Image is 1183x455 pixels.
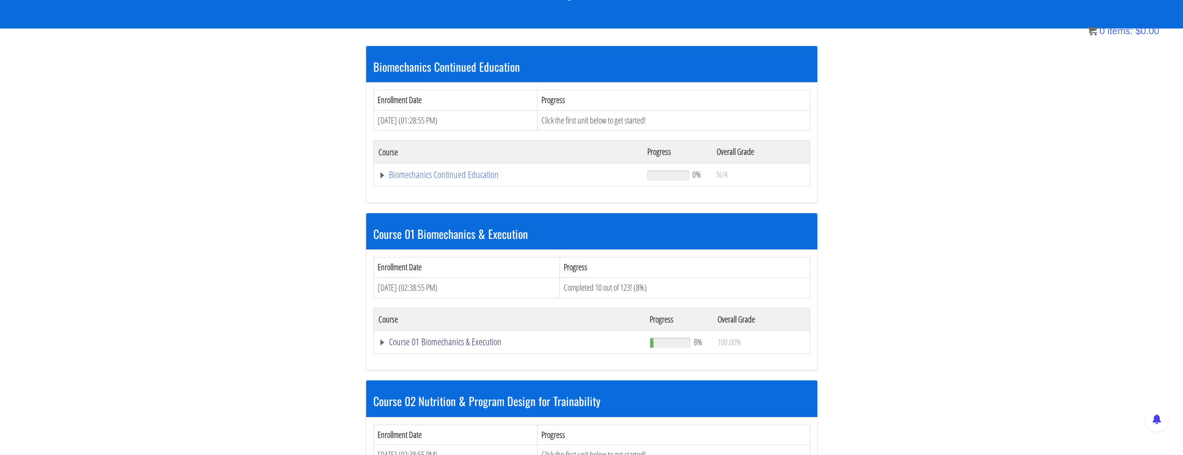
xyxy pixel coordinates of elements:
span: items: [1107,26,1133,36]
span: 8% [694,337,702,347]
h3: Biomechanics Continued Education [373,60,810,73]
th: Progress [538,90,810,110]
td: Completed 10 out of 123! (8%) [559,277,810,298]
th: Enrollment Date [373,425,538,445]
td: 100.00% [713,331,810,353]
span: $ [1136,26,1141,36]
span: 0 [1099,26,1105,36]
span: 0% [692,169,701,180]
a: 0 items: $0.00 [1088,26,1159,36]
a: Course 01 Biomechanics & Execution [379,337,641,347]
td: [DATE] (01:28:55 PM) [373,110,538,131]
a: Biomechanics Continued Education [379,170,638,180]
td: Click the first unit below to get started! [538,110,810,131]
bdi: 0.00 [1136,26,1159,36]
th: Enrollment Date [373,90,538,110]
th: Progress [538,425,810,445]
h3: Course 02 Nutrition & Program Design for Trainability [373,395,810,407]
td: [DATE] (02:38:55 PM) [373,277,559,298]
th: Progress [645,308,713,331]
img: icon11.png [1088,26,1097,36]
th: Overall Grade [713,308,810,331]
th: Progress [559,257,810,278]
th: Course [373,141,643,163]
th: Progress [643,141,711,163]
h3: Course 01 Biomechanics & Execution [373,227,810,240]
th: Course [373,308,645,331]
td: N/A [712,163,810,186]
th: Overall Grade [712,141,810,163]
th: Enrollment Date [373,257,559,278]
